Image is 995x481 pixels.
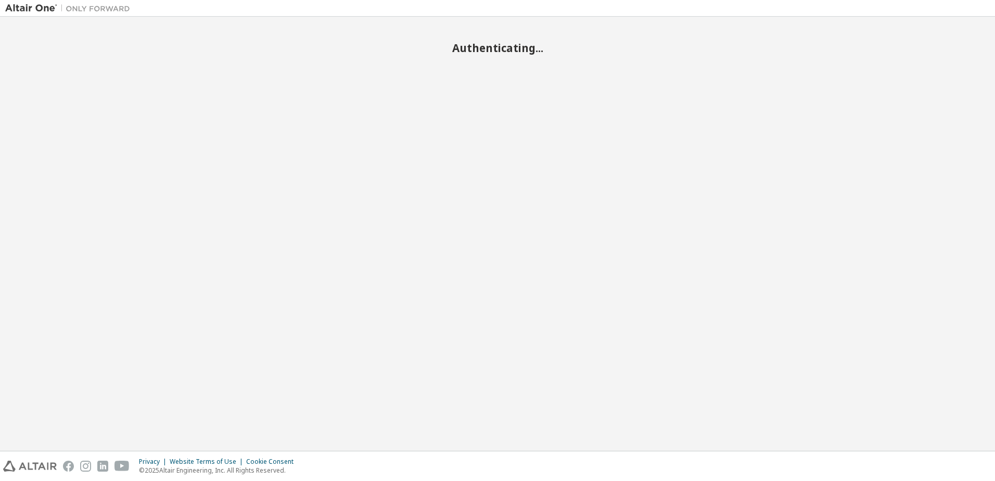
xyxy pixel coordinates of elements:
[80,461,91,472] img: instagram.svg
[63,461,74,472] img: facebook.svg
[139,458,170,466] div: Privacy
[170,458,246,466] div: Website Terms of Use
[97,461,108,472] img: linkedin.svg
[5,41,990,55] h2: Authenticating...
[246,458,300,466] div: Cookie Consent
[114,461,130,472] img: youtube.svg
[139,466,300,475] p: © 2025 Altair Engineering, Inc. All Rights Reserved.
[3,461,57,472] img: altair_logo.svg
[5,3,135,14] img: Altair One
